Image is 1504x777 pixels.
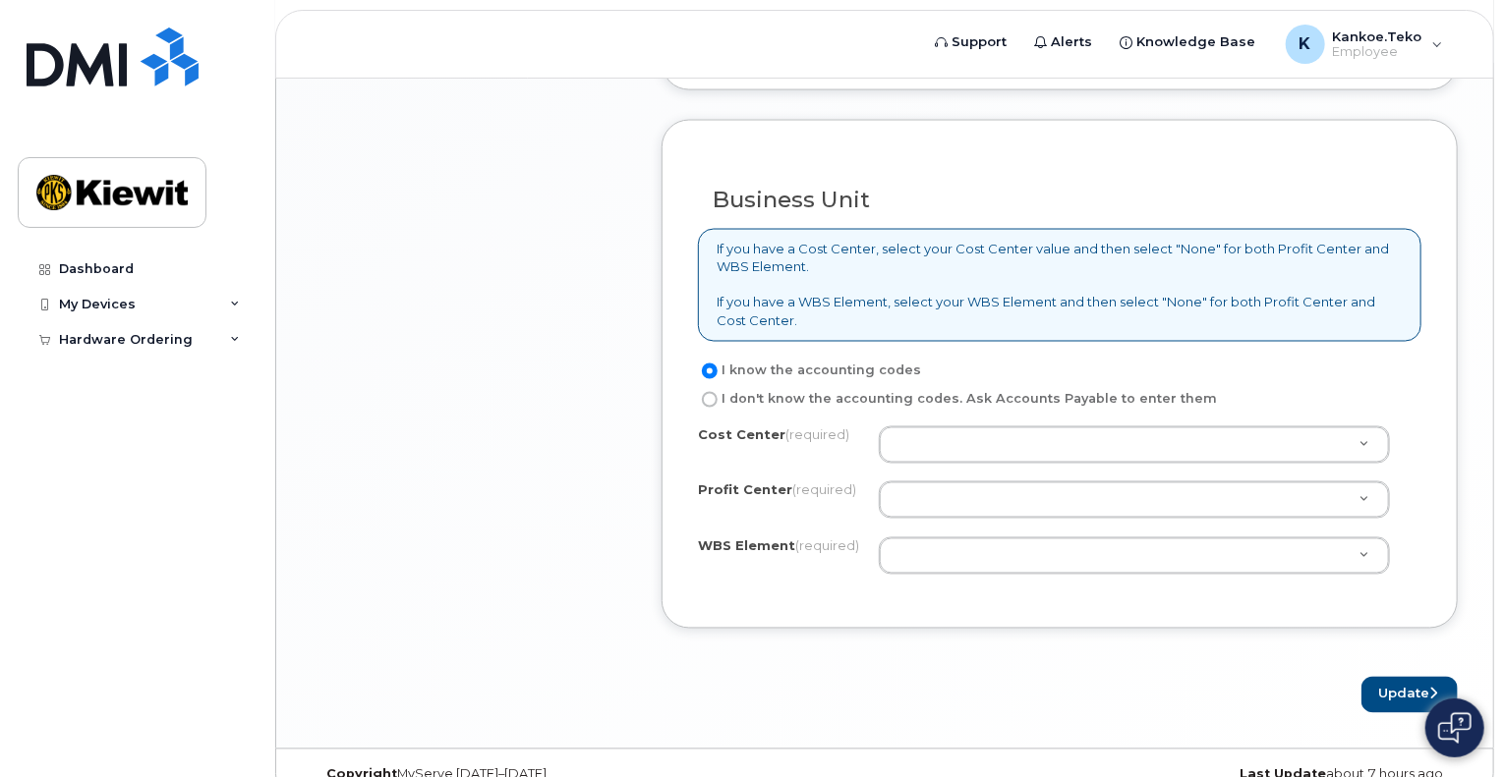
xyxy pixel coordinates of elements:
[698,388,1217,412] label: I don't know the accounting codes. Ask Accounts Payable to enter them
[1272,25,1457,64] div: Kankoe.Teko
[953,32,1008,52] span: Support
[702,392,718,408] input: I don't know the accounting codes. Ask Accounts Payable to enter them
[1107,23,1270,62] a: Knowledge Base
[698,360,921,383] label: I know the accounting codes
[1300,32,1311,56] span: K
[792,482,856,498] span: (required)
[1438,712,1472,744] img: Open chat
[698,426,849,445] label: Cost Center
[1137,32,1256,52] span: Knowledge Base
[785,427,849,443] span: (required)
[698,481,856,500] label: Profit Center
[1333,44,1422,60] span: Employee
[702,363,718,379] input: I know the accounting codes
[922,23,1021,62] a: Support
[1361,677,1458,713] button: Update
[713,188,1407,212] h3: Business Unit
[795,538,859,554] span: (required)
[1052,32,1093,52] span: Alerts
[717,240,1403,331] p: If you have a Cost Center, select your Cost Center value and then select "None" for both Profit C...
[1021,23,1107,62] a: Alerts
[698,537,859,556] label: WBS Element
[1333,28,1422,44] span: Kankoe.Teko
